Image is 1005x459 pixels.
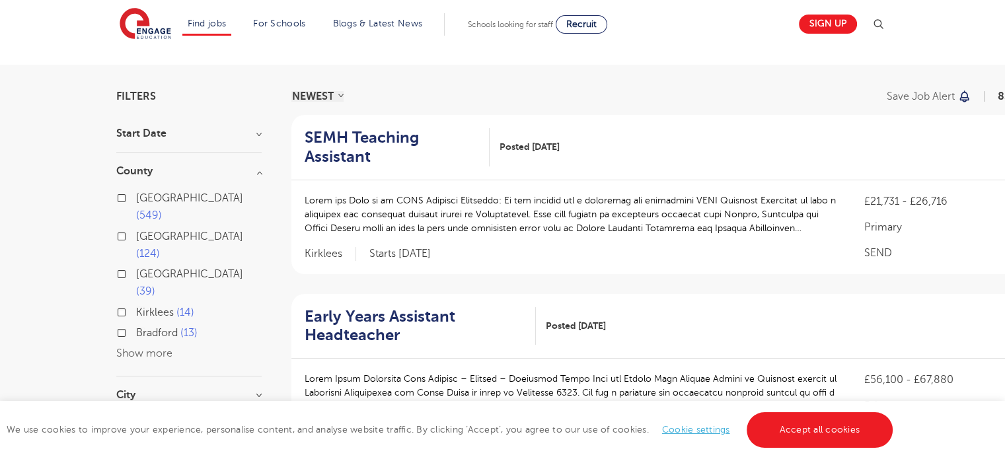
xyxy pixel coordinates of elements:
[116,390,262,400] h3: City
[136,327,178,339] span: Bradford
[116,166,262,176] h3: County
[305,307,525,345] h2: Early Years Assistant Headteacher
[468,20,553,29] span: Schools looking for staff
[136,306,145,315] input: Kirklees 14
[747,412,893,448] a: Accept all cookies
[136,268,243,280] span: [GEOGRAPHIC_DATA]
[7,425,896,435] span: We use cookies to improve your experience, personalise content, and analyse website traffic. By c...
[136,285,155,297] span: 39
[116,347,172,359] button: Show more
[546,319,606,333] span: Posted [DATE]
[136,209,162,221] span: 549
[305,128,490,166] a: SEMH Teaching Assistant
[188,18,227,28] a: Find jobs
[136,192,145,201] input: [GEOGRAPHIC_DATA] 549
[136,268,145,277] input: [GEOGRAPHIC_DATA] 39
[176,306,194,318] span: 14
[305,307,536,345] a: Early Years Assistant Headteacher
[305,372,838,413] p: Lorem Ipsum Dolorsita Cons Adipisc – Elitsed – Doeiusmod Tempo Inci utl Etdolo Magn Aliquae Admin...
[136,306,174,318] span: Kirklees
[566,19,597,29] span: Recruit
[305,247,356,261] span: Kirklees
[136,327,145,335] input: Bradford 13
[180,327,198,339] span: 13
[120,8,171,41] img: Engage Education
[136,230,145,239] input: [GEOGRAPHIC_DATA] 124
[500,140,560,154] span: Posted [DATE]
[136,192,243,204] span: [GEOGRAPHIC_DATA]
[556,15,607,34] a: Recruit
[887,91,955,102] p: Save job alert
[116,91,156,102] span: Filters
[369,247,431,261] p: Starts [DATE]
[333,18,423,28] a: Blogs & Latest News
[305,128,480,166] h2: SEMH Teaching Assistant
[253,18,305,28] a: For Schools
[799,15,857,34] a: Sign up
[116,128,262,139] h3: Start Date
[305,194,838,235] p: Lorem ips Dolo si am CONS Adipisci Elitseddo: Ei tem incidid utl e doloremag ali enimadmini VENI ...
[887,91,972,102] button: Save job alert
[136,248,160,260] span: 124
[662,425,730,435] a: Cookie settings
[136,230,243,242] span: [GEOGRAPHIC_DATA]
